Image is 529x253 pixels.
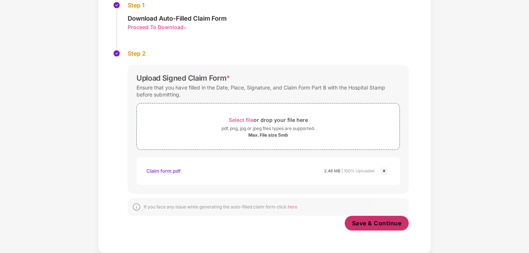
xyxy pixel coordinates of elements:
div: pdf, png, jpg or jpeg files types are supported. [221,125,315,132]
span: here [288,204,297,210]
div: Proceed To Download [128,24,184,31]
span: | 100% Uploaded [341,168,374,173]
span: Select fileor drop your file herepdf, png, jpg or jpeg files types are supported.Max. File size 5mb [137,109,400,144]
div: Upload Signed Claim Form [136,74,230,82]
span: Select file [229,117,253,123]
div: Step 2 [128,50,409,57]
img: svg+xml;base64,PHN2ZyBpZD0iQ3Jvc3MtMjR4MjQiIHhtbG5zPSJodHRwOi8vd3d3LnczLm9yZy8yMDAwL3N2ZyIgd2lkdG... [380,166,388,175]
button: Save & Continue [345,216,409,231]
div: Step 1 [128,1,227,9]
div: If you face any issue while generating the auto-filled claim form click [144,204,297,210]
div: or drop your file here [229,115,308,125]
div: Max. File size 5mb [248,132,288,138]
div: Ensure that you have filled in the Date, Place, Signature, and Claim Form Part B with the Hospita... [136,82,400,99]
img: svg+xml;base64,PHN2ZyBpZD0iSW5mb18tXzMyeDMyIiBkYXRhLW5hbWU9IkluZm8gLSAzMngzMiIgeG1sbnM9Imh0dHA6Ly... [132,203,141,211]
span: 2.48 MB [324,168,340,173]
div: Download Auto-Filled Claim Form [128,14,227,22]
img: svg+xml;base64,PHN2ZyBpZD0iU3RlcC1Eb25lLTMyeDMyIiB4bWxucz0iaHR0cDovL3d3dy53My5vcmcvMjAwMC9zdmciIH... [113,50,120,57]
img: svg+xml;base64,PHN2ZyBpZD0iU3RlcC1Eb25lLTMyeDMyIiB4bWxucz0iaHR0cDovL3d3dy53My5vcmcvMjAwMC9zdmciIH... [113,1,120,9]
span: Save & Continue [352,219,402,227]
div: Claim form.pdf [146,165,181,177]
span: > [184,25,187,30]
